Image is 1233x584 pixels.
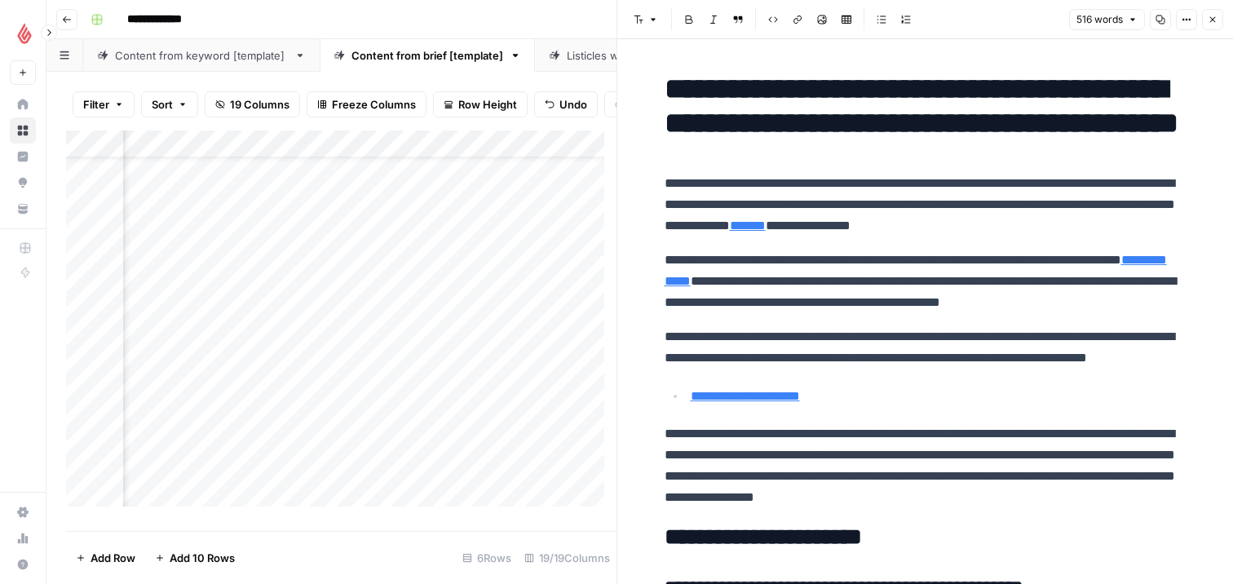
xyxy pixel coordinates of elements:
a: Home [10,91,36,117]
button: Add 10 Rows [145,545,245,571]
button: Freeze Columns [307,91,426,117]
button: Row Height [433,91,528,117]
div: Content from brief [template] [351,47,503,64]
a: Your Data [10,196,36,222]
button: 516 words [1069,9,1145,30]
div: 19/19 Columns [518,545,616,571]
button: Sort [141,91,198,117]
div: Listicles workflow [template] [567,47,714,64]
a: Usage [10,525,36,551]
button: Workspace: Lightspeed [10,13,36,54]
span: Row Height [458,96,517,113]
a: Opportunities [10,170,36,196]
div: 6 Rows [456,545,518,571]
span: Sort [152,96,173,113]
span: Undo [559,96,587,113]
button: Undo [534,91,598,117]
a: Browse [10,117,36,144]
span: Freeze Columns [332,96,416,113]
span: 516 words [1076,12,1123,27]
button: Filter [73,91,135,117]
a: Settings [10,499,36,525]
a: Insights [10,144,36,170]
button: 19 Columns [205,91,300,117]
a: Content from keyword [template] [83,39,320,72]
span: 19 Columns [230,96,289,113]
span: Filter [83,96,109,113]
button: Help + Support [10,551,36,577]
a: Listicles workflow [template] [535,39,746,72]
img: Lightspeed Logo [10,19,39,48]
button: Add Row [66,545,145,571]
span: Add 10 Rows [170,550,235,566]
a: Content from brief [template] [320,39,535,72]
span: Add Row [91,550,135,566]
div: Content from keyword [template] [115,47,288,64]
